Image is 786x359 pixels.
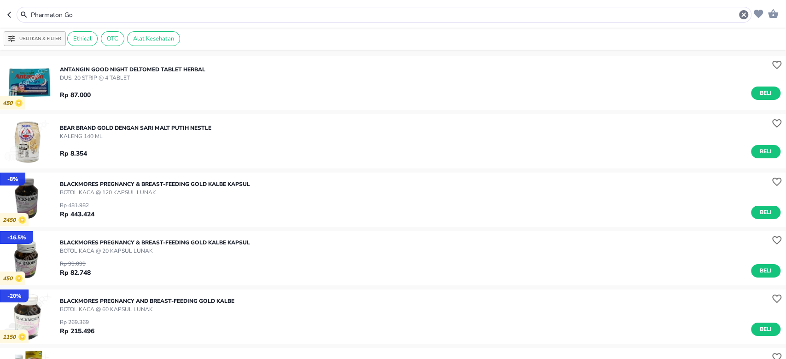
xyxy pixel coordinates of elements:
span: Beli [758,266,774,276]
button: Beli [751,145,780,158]
button: Beli [751,87,780,100]
p: DUS, 20 STRIP @ 4 TABLET [60,74,205,82]
div: OTC [101,31,124,46]
span: Alat Kesehatan [128,35,180,43]
input: Cari 4000+ produk di sini [30,10,738,20]
button: Beli [751,206,780,219]
span: Beli [758,208,774,217]
p: ANTANGIN GOOD NIGHT Deltomed TABLET HERBAL [60,65,205,74]
p: BLACKMORES PREGNANCY & BREAST-FEEDING GOLD Kalbe KAPSUL [60,180,250,188]
p: 1150 [3,334,18,341]
p: - 8 % [7,175,18,183]
p: - 20 % [7,292,21,300]
p: Rp 443.424 [60,209,94,219]
div: Alat Kesehatan [127,31,180,46]
p: Rp 215.496 [60,326,94,336]
div: Ethical [67,31,98,46]
p: Rp 87.000 [60,90,91,100]
span: Ethical [68,35,97,43]
p: Rp 8.354 [60,149,87,158]
p: Rp 269.369 [60,318,94,326]
p: 450 [3,275,15,282]
span: Beli [758,88,774,98]
button: Urutkan & Filter [4,31,66,46]
button: Beli [751,264,780,278]
p: BEAR BRAND GOLD DENGAN SARI MALT PUTIH Nestle [60,124,211,132]
p: BLACKMORES PREGNANCY and BREAST-FEEDING GOLD Kalbe [60,297,234,305]
p: Urutkan & Filter [19,35,61,42]
p: 2450 [3,217,18,224]
span: Beli [758,147,774,156]
p: - 16.5 % [7,233,26,242]
span: Beli [758,324,774,334]
p: BOTOL KACA @ 20 KAPSUL LUNAK [60,247,250,255]
p: Rp 481.982 [60,201,94,209]
p: BLACKMORES PREGNANCY & BREAST-FEEDING GOLD Kalbe KAPSUL [60,238,250,247]
p: BOTOL KACA @ 60 KAPSUL LUNAK [60,305,234,313]
p: Rp 99.099 [60,260,91,268]
p: Rp 82.748 [60,268,91,278]
p: BOTOL KACA @ 120 KAPSUL LUNAK [60,188,250,197]
p: KALENG 140 ML [60,132,211,140]
span: OTC [101,35,124,43]
button: Beli [751,323,780,336]
p: 450 [3,100,15,107]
